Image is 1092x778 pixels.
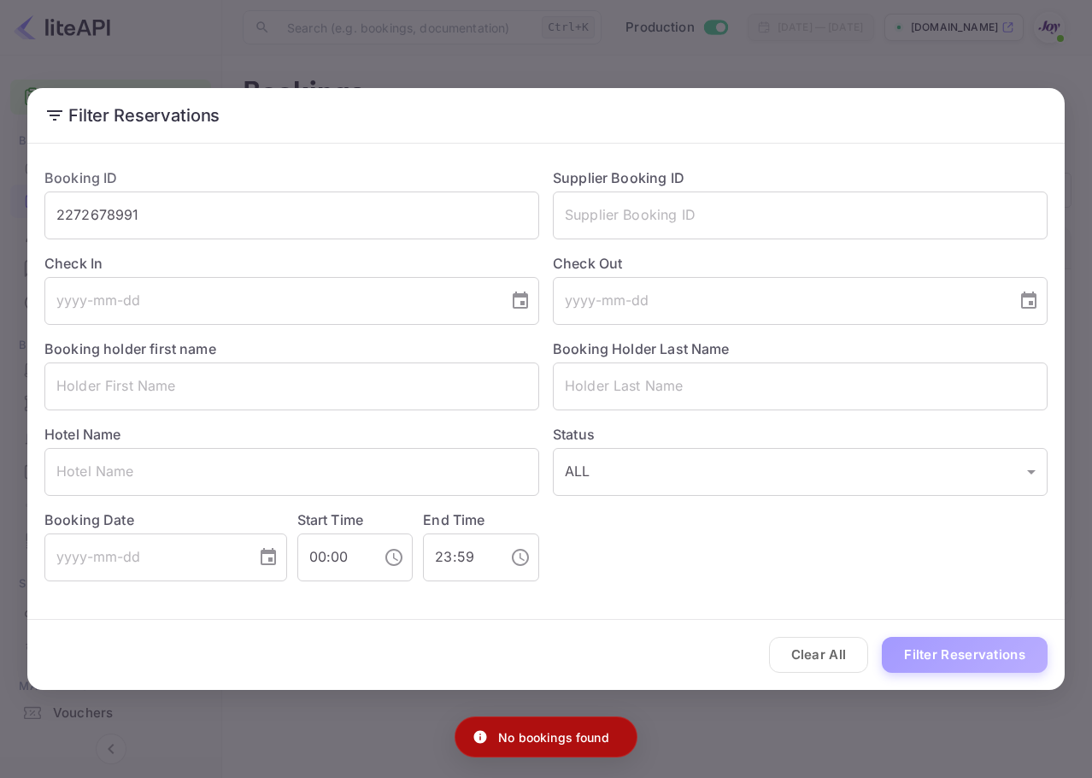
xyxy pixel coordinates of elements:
[44,340,216,357] label: Booking holder first name
[553,253,1048,274] label: Check Out
[44,277,496,325] input: yyyy-mm-dd
[553,362,1048,410] input: Holder Last Name
[553,277,1005,325] input: yyyy-mm-dd
[297,533,371,581] input: hh:mm
[44,426,121,443] label: Hotel Name
[553,340,730,357] label: Booking Holder Last Name
[44,192,539,239] input: Booking ID
[44,169,118,186] label: Booking ID
[44,448,539,496] input: Hotel Name
[44,510,287,530] label: Booking Date
[27,88,1065,143] h2: Filter Reservations
[423,533,496,581] input: hh:mm
[553,424,1048,445] label: Status
[503,540,537,575] button: Choose time, selected time is 11:59 PM
[1012,284,1046,318] button: Choose date
[297,511,364,528] label: Start Time
[553,448,1048,496] div: ALL
[44,362,539,410] input: Holder First Name
[882,637,1048,674] button: Filter Reservations
[377,540,411,575] button: Choose time, selected time is 12:00 AM
[251,540,285,575] button: Choose date
[769,637,869,674] button: Clear All
[423,511,484,528] label: End Time
[44,533,244,581] input: yyyy-mm-dd
[498,728,609,746] p: No bookings found
[553,192,1048,239] input: Supplier Booking ID
[44,253,539,274] label: Check In
[503,284,537,318] button: Choose date
[553,169,684,186] label: Supplier Booking ID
